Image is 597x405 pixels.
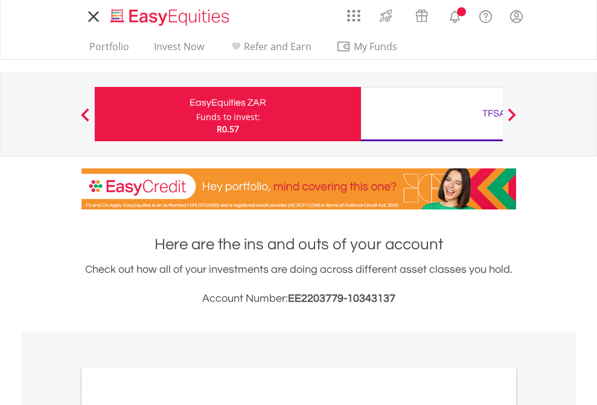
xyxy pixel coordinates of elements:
button: Previous [73,114,97,126]
div: Check out how all of your investments are doing across different asset classes you hold. [81,261,516,307]
h3: Account Number: [81,290,516,307]
a: Home page [106,3,234,27]
a: Portfolio [85,40,134,59]
img: grid-menu-icon.svg [347,9,360,22]
div: Funds to invest: [196,111,260,123]
span: EE2203779-10343137 [288,293,395,304]
a: Notifications [439,3,470,27]
a: Refer and Earn [224,40,316,59]
a: Vouchers [404,3,439,25]
button: Next [500,114,524,126]
img: thrive-v2.svg [376,6,396,25]
img: vouchers-v2.svg [412,6,432,25]
span: Refer and Earn [244,40,311,53]
img: EasyCredit Promotion Banner [81,168,516,209]
a: My Profile [501,3,532,30]
h1: Here are the ins and outs of your account [81,234,516,255]
div: EasyEquities ZAR [102,94,354,111]
a: AppsGrid [339,3,368,22]
a: FAQ's and Support [470,3,501,27]
span: My Funds [336,39,415,54]
img: EasyEquities_Logo.png [108,7,234,27]
a: Invest Now [149,40,209,59]
span: R0.57 [217,123,239,135]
